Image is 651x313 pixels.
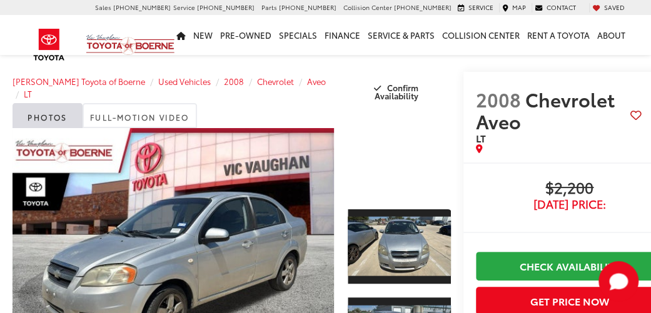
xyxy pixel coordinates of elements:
[512,2,526,12] span: Map
[438,15,523,55] a: Collision Center
[26,24,73,65] img: Toyota
[275,15,321,55] a: Specials
[345,77,450,99] button: Confirm Availability
[173,15,189,55] a: Home
[476,131,486,145] span: LT
[598,261,638,301] button: Toggle Chat Window
[224,76,244,87] a: 2008
[523,15,593,55] a: Rent a Toyota
[83,103,197,128] a: Full-Motion Video
[321,15,364,55] a: Finance
[604,2,625,12] span: Saved
[197,2,255,12] span: [PHONE_NUMBER]
[589,3,628,12] a: My Saved Vehicles
[348,128,451,197] div: View Full-Motion Video
[261,2,277,12] span: Parts
[307,76,326,87] a: Aveo
[476,86,521,112] span: 2008
[13,103,83,128] a: Photos
[216,15,275,55] a: Pre-Owned
[476,86,615,134] span: Chevrolet Aveo
[598,261,638,301] svg: Start Chat
[593,15,629,55] a: About
[547,2,576,12] span: Contact
[113,2,171,12] span: [PHONE_NUMBER]
[279,2,336,12] span: [PHONE_NUMBER]
[173,2,195,12] span: Service
[455,3,497,12] a: Service
[348,208,451,285] a: Expand Photo 1
[257,76,294,87] a: Chevrolet
[468,2,493,12] span: Service
[343,2,392,12] span: Collision Center
[532,3,579,12] a: Contact
[86,34,175,56] img: Vic Vaughan Toyota of Boerne
[158,76,211,87] a: Used Vehicles
[375,82,418,101] span: Confirm Availability
[346,217,452,276] img: 2008 Chevrolet Aveo LT
[24,88,32,99] a: LT
[13,76,145,87] a: [PERSON_NAME] Toyota of Boerne
[95,2,111,12] span: Sales
[394,2,452,12] span: [PHONE_NUMBER]
[499,3,529,12] a: Map
[364,15,438,55] a: Service & Parts: Opens in a new tab
[189,15,216,55] a: New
